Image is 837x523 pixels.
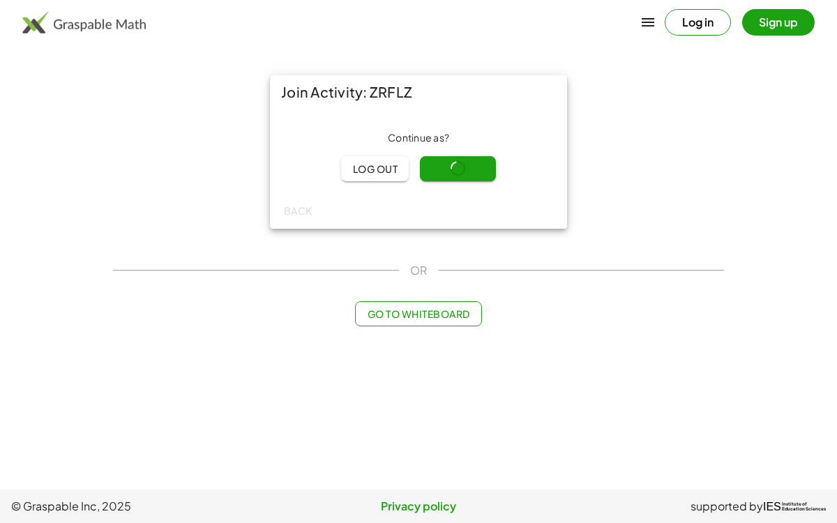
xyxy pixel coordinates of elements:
[742,9,815,36] button: Sign up
[665,9,731,36] button: Log in
[352,162,398,175] span: Log out
[367,308,469,320] span: Go to Whiteboard
[763,500,781,513] span: IES
[782,502,826,512] span: Institute of Education Sciences
[11,498,282,515] span: © Graspable Inc, 2025
[691,498,763,515] span: supported by
[282,498,554,515] a: Privacy policy
[281,131,556,145] div: Continue as ?
[270,75,567,109] div: Join Activity: ZRFLZ
[410,262,427,279] span: OR
[355,301,481,326] button: Go to Whiteboard
[763,498,826,515] a: IESInstitute ofEducation Sciences
[341,156,409,181] button: Log out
